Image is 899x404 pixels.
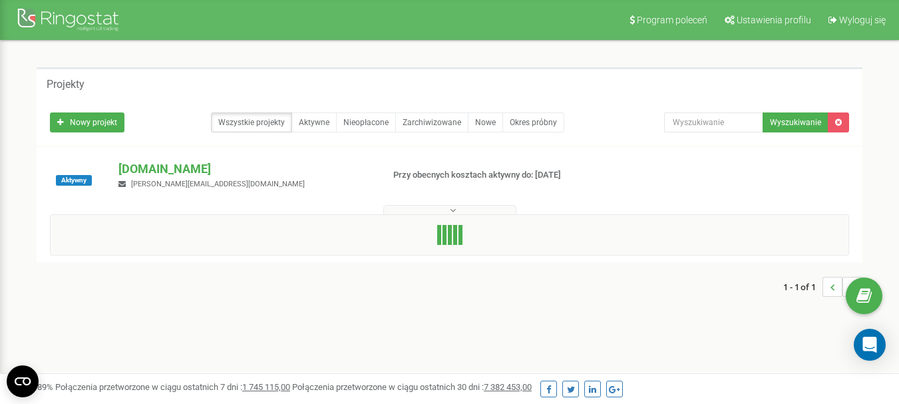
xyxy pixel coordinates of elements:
[502,112,564,132] a: Okres próbny
[637,15,707,25] span: Program poleceń
[468,112,503,132] a: Nowe
[291,112,337,132] a: Aktywne
[763,112,828,132] button: Wyszukiwanie
[211,112,292,132] a: Wszystkie projekty
[393,169,578,182] p: Przy obecnych kosztach aktywny do: [DATE]
[783,277,822,297] span: 1 - 1 of 1
[50,112,124,132] a: Nowy projekt
[7,365,39,397] button: Open CMP widget
[336,112,396,132] a: Nieopłacone
[664,112,763,132] input: Wyszukiwanie
[484,382,532,392] u: 7 382 453,00
[395,112,468,132] a: Zarchiwizowane
[737,15,811,25] span: Ustawienia profilu
[242,382,290,392] u: 1 745 115,00
[292,382,532,392] span: Połączenia przetworzone w ciągu ostatnich 30 dni :
[839,15,886,25] span: Wyloguj się
[854,329,886,361] div: Open Intercom Messenger
[47,79,85,91] h5: Projekty
[118,160,371,178] p: [DOMAIN_NAME]
[55,382,290,392] span: Połączenia przetworzone w ciągu ostatnich 7 dni :
[783,264,862,310] nav: ...
[56,175,92,186] span: Aktywny
[131,180,305,188] span: [PERSON_NAME][EMAIL_ADDRESS][DOMAIN_NAME]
